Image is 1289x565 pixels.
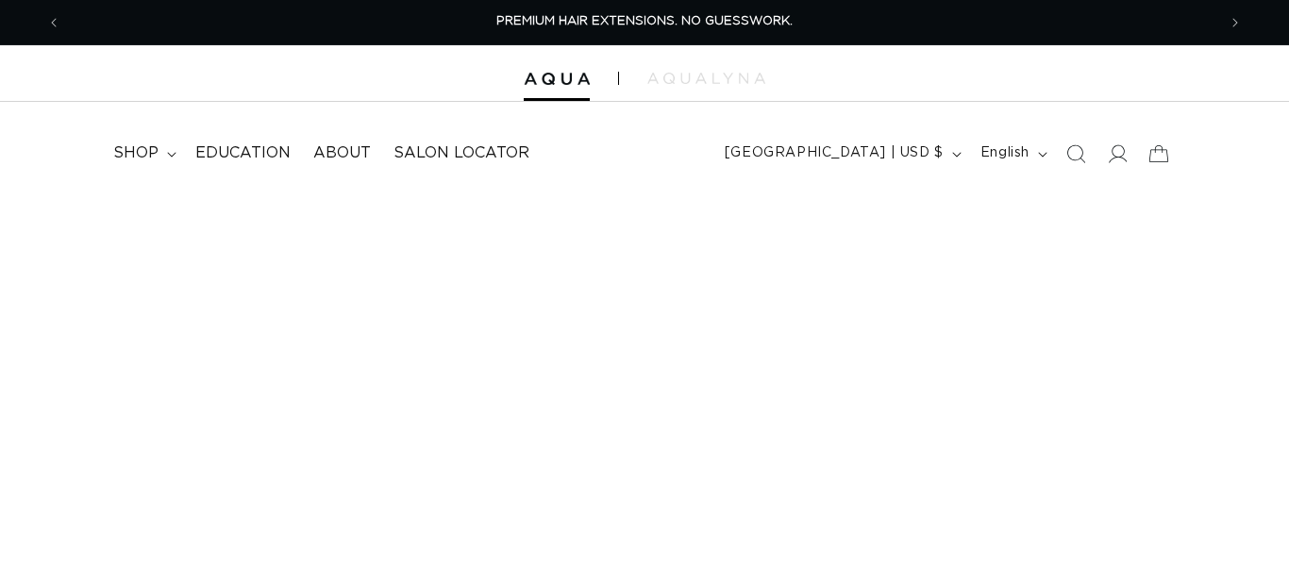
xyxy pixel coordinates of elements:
button: Previous announcement [33,5,75,41]
button: Next announcement [1214,5,1256,41]
a: About [302,132,382,174]
img: aqualyna.com [647,73,765,84]
span: Salon Locator [393,143,529,163]
button: English [969,136,1055,172]
a: Education [184,132,302,174]
span: About [313,143,371,163]
img: Aqua Hair Extensions [524,73,590,86]
button: [GEOGRAPHIC_DATA] | USD $ [713,136,969,172]
a: Salon Locator [382,132,541,174]
summary: Search [1055,133,1096,174]
summary: shop [102,132,184,174]
span: PREMIUM HAIR EXTENSIONS. NO GUESSWORK. [496,15,793,27]
span: English [980,143,1030,163]
span: shop [113,143,159,163]
span: Education [195,143,291,163]
span: [GEOGRAPHIC_DATA] | USD $ [725,143,944,163]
